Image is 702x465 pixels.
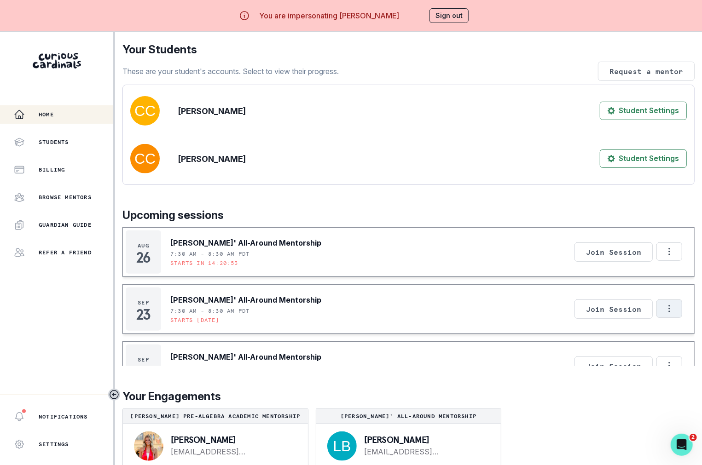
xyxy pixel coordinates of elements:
[656,242,682,261] button: Options
[320,413,498,420] p: [PERSON_NAME]' All-Around Mentorship
[39,441,69,448] p: Settings
[259,10,399,21] p: You are impersonating [PERSON_NAME]
[170,364,249,372] p: 7:30 AM - 8:30 AM PDT
[122,388,695,405] p: Your Engagements
[170,307,249,315] p: 7:30 AM - 8:30 AM PDT
[170,250,249,258] p: 7:30 AM - 8:30 AM PDT
[170,316,220,324] p: Starts [DATE]
[364,435,487,444] p: [PERSON_NAME]
[138,356,149,363] p: Sep
[656,299,682,318] button: Options
[138,299,149,306] p: Sep
[178,105,246,117] p: [PERSON_NAME]
[108,389,120,401] button: Toggle sidebar
[136,253,151,262] p: 26
[33,53,81,69] img: Curious Cardinals Logo
[600,149,687,168] button: Student Settings
[130,96,160,126] img: svg
[39,111,54,118] p: Home
[130,144,160,173] img: svg
[327,431,357,461] img: svg
[170,294,321,305] p: [PERSON_NAME]' All-Around Mentorship
[122,41,695,58] p: Your Students
[364,446,487,457] a: [EMAIL_ADDRESS][DOMAIN_NAME]
[39,413,88,420] p: Notifications
[171,446,293,457] a: [EMAIL_ADDRESS][DOMAIN_NAME]
[136,310,151,319] p: 23
[138,242,149,249] p: Aug
[671,434,693,456] iframe: Intercom live chat
[170,259,238,267] p: Starts in 14:20:53
[178,153,246,165] p: [PERSON_NAME]
[574,299,653,319] button: Join Session
[170,237,321,248] p: [PERSON_NAME]' All-Around Mentorship
[574,242,653,262] button: Join Session
[598,62,695,81] button: Request a mentor
[170,351,321,362] p: [PERSON_NAME]' All-Around Mentorship
[690,434,697,441] span: 2
[656,356,682,375] button: Options
[600,102,687,120] button: Student Settings
[39,249,92,256] p: Refer a friend
[429,8,469,23] button: Sign out
[574,356,653,376] button: Join Session
[122,66,339,77] p: These are your student's accounts. Select to view their progress.
[122,207,695,224] p: Upcoming sessions
[39,194,92,201] p: Browse Mentors
[171,435,293,444] p: [PERSON_NAME]
[39,138,69,146] p: Students
[39,221,92,229] p: Guardian Guide
[39,166,65,173] p: Billing
[127,413,304,420] p: [PERSON_NAME] Pre-Algebra Academic Mentorship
